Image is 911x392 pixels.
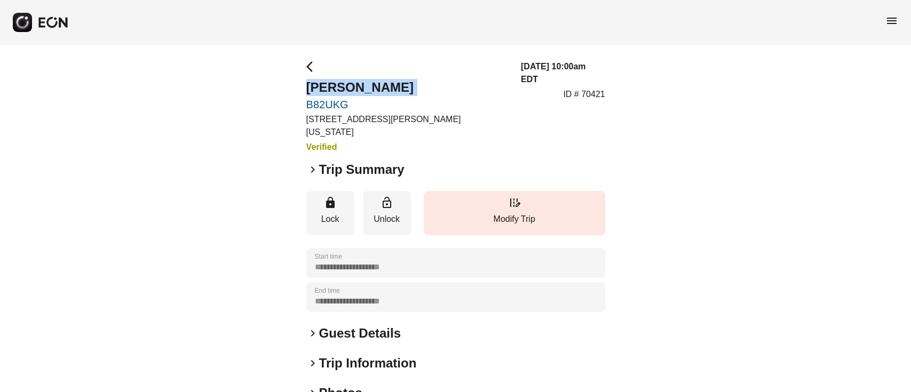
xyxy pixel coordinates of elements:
[521,60,605,86] h3: [DATE] 10:00am EDT
[319,325,401,342] h2: Guest Details
[306,79,508,96] h2: [PERSON_NAME]
[319,161,405,178] h2: Trip Summary
[312,213,349,226] p: Lock
[319,355,417,372] h2: Trip Information
[306,113,508,139] p: [STREET_ADDRESS][PERSON_NAME][US_STATE]
[424,191,605,235] button: Modify Trip
[306,327,319,340] span: keyboard_arrow_right
[563,88,605,101] p: ID # 70421
[306,60,319,73] span: arrow_back_ios
[306,98,508,111] a: B82UKG
[368,213,406,226] p: Unlock
[324,196,337,209] span: lock
[306,191,354,235] button: Lock
[363,191,411,235] button: Unlock
[381,196,393,209] span: lock_open
[508,196,521,209] span: edit_road
[306,357,319,370] span: keyboard_arrow_right
[885,14,898,27] span: menu
[429,213,600,226] p: Modify Trip
[306,163,319,176] span: keyboard_arrow_right
[306,141,508,154] h3: Verified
